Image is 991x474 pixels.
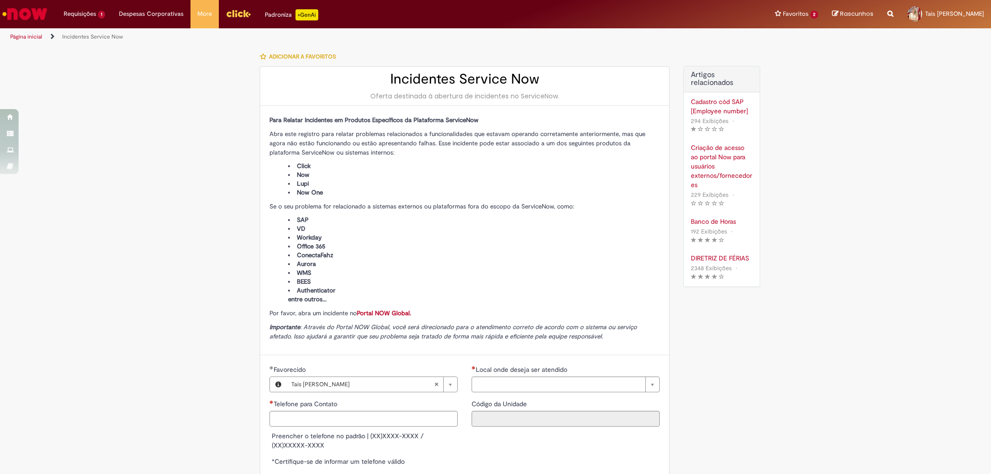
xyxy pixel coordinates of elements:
span: Workday [297,234,322,241]
span: Telefone para Contato [274,400,339,408]
span: 192 Exibições [691,227,727,235]
span: Obrigatório Preenchido [269,366,274,370]
span: Requisições [64,9,96,19]
input: Telefone para Contato [269,411,458,427]
h3: Artigos relacionados [691,71,753,87]
a: Portal NOW Global. [357,309,411,317]
span: : Através do Portal NOW Global, você será direcionado para o atendimento correto de acordo com o ... [269,323,637,340]
span: Now [297,171,309,179]
img: ServiceNow [1,5,49,23]
span: More [197,9,212,19]
img: click_logo_yellow_360x200.png [226,6,251,20]
span: Se o seu problema for relacionado a sistemas externos ou plataformas fora do escopo da ServiceNow... [269,202,574,210]
a: DIRETRIZ DE FÉRIAS [691,253,753,263]
div: Oferta destinada à abertura de incidentes no ServiceNow. [269,91,660,101]
label: Somente leitura - Código da Unidade [472,399,529,409]
span: Rascunhos [840,9,873,18]
span: • [730,115,736,127]
span: Tais [PERSON_NAME] [925,10,984,18]
span: 1 [98,11,105,19]
span: ConectaFahz [297,251,333,259]
abbr: Limpar campo Favorecido [429,377,443,392]
div: *Certifique-se de informar um telefone válido [269,455,458,468]
span: 2348 Exibições [691,264,732,272]
a: Limpar campo Local onde deseja ser atendido [472,377,660,392]
h2: Incidentes Service Now [269,71,660,87]
ul: Trilhas de página [7,28,654,45]
span: Necessários [269,400,274,404]
span: Abra este registro para relatar problemas relacionados a funcionalidades que estavam operando cor... [269,130,645,156]
strong: Importante [269,323,300,331]
span: Now One [297,188,323,196]
span: 2 [810,11,818,19]
span: Adicionar a Favoritos [269,53,336,60]
span: Somente leitura - Código da Unidade [472,400,529,408]
span: entre outros... [288,295,327,303]
span: Necessários [472,366,476,370]
span: Favoritos [783,9,808,19]
span: Despesas Corporativas [119,9,184,19]
p: +GenAi [295,9,318,20]
span: Tais [PERSON_NAME] [291,377,434,392]
span: Office 365 [297,242,325,250]
span: BEES [297,278,311,286]
span: 294 Exibições [691,117,728,125]
input: Código da Unidade [472,411,660,427]
span: Por favor, abra um incidente no [269,309,411,317]
a: Incidentes Service Now [62,33,123,40]
a: Banco de Horas [691,217,753,226]
span: Para Relatar Incidentes em Produtos Específicos da Plataforma ServiceNow [269,116,479,124]
button: Favorecido, Visualizar este registro Tais Liliane Da Silva Bernardin [270,377,287,392]
span: • [730,188,736,201]
span: • [729,225,735,238]
span: SAP [297,216,308,224]
span: Lupi [297,180,309,188]
span: Necessários - Local onde deseja ser atendido [476,365,569,374]
a: Página inicial [10,33,42,40]
span: WMS [297,269,311,277]
div: Preencher o telefone no padrão | (XX)XXXX-XXXX / (XX)XXXXX-XXXX [269,429,458,452]
span: Click [297,162,311,170]
span: 229 Exibições [691,191,728,199]
div: Padroniza [265,9,318,20]
a: Tais [PERSON_NAME]Limpar campo Favorecido [287,377,457,392]
span: Authenticator [297,286,335,294]
a: Cadastro cód SAP [Employee number] [691,97,753,116]
span: • [734,262,739,274]
span: Favorecido, Tais Liliane Da Silva Bernardin [274,365,308,374]
a: Criação de acesso ao portal Now para usuários externos/fornecedores [691,143,753,189]
span: VD [297,225,305,233]
button: Adicionar a Favoritos [260,47,341,66]
a: Rascunhos [832,10,873,19]
span: Aurora [297,260,316,268]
